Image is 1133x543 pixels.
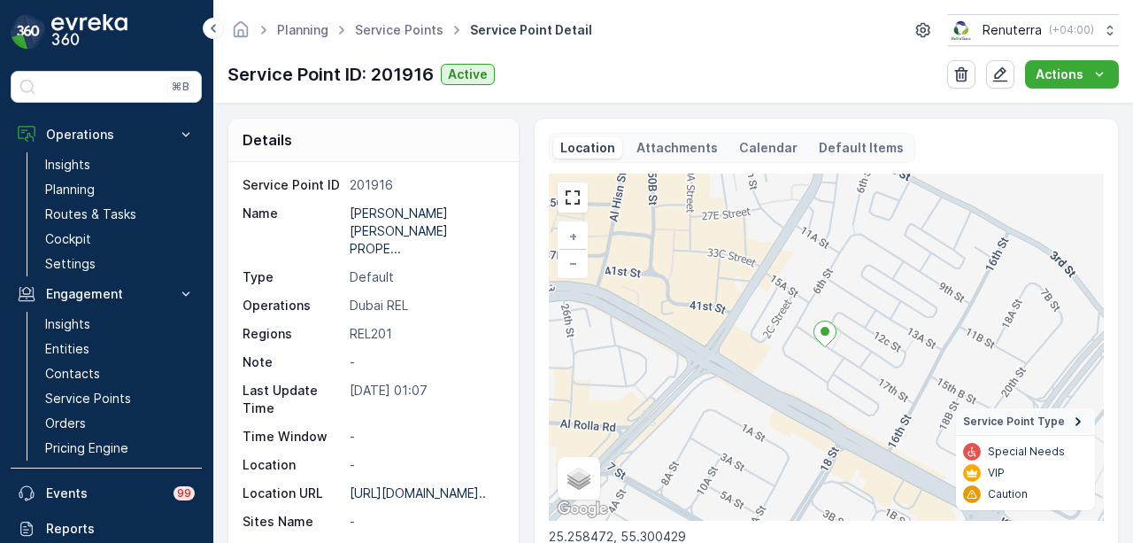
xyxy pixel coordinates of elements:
p: Last Update Time [243,382,343,417]
p: - [350,456,500,474]
p: - [350,353,500,371]
img: logo [11,14,46,50]
p: Orders [45,415,86,432]
p: Routes & Tasks [45,206,136,223]
p: Type [243,268,343,286]
p: Planning [45,181,95,198]
p: Renuterra [983,21,1042,39]
p: Cockpit [45,230,91,248]
p: Regions [243,325,343,343]
p: Contacts [45,365,100,383]
p: VIP [988,466,1005,480]
p: Special Needs [988,445,1065,459]
span: Service Point Type [963,415,1065,429]
p: 201916 [350,176,500,194]
a: View Fullscreen [559,184,586,211]
p: ( +04:00 ) [1049,23,1094,37]
a: Zoom Out [559,250,586,276]
p: - [350,513,500,531]
p: Location [560,139,615,157]
p: Service Points [45,390,131,407]
p: Reports [46,520,195,538]
p: [URL][DOMAIN_NAME].. [350,485,486,500]
button: Operations [11,117,202,152]
span: Service Point Detail [466,21,596,39]
a: Homepage [231,27,250,42]
p: Operations [243,297,343,314]
p: Default [350,268,500,286]
p: ⌘B [172,80,189,94]
img: logo_dark-DEwI_e13.png [51,14,127,50]
p: Service Point ID [243,176,343,194]
p: Service Point ID: 201916 [227,61,434,88]
span: − [569,255,578,270]
p: Pricing Engine [45,439,128,457]
p: Location URL [243,485,343,502]
a: Pricing Engine [38,436,202,461]
p: Settings [45,255,96,273]
p: [DATE] 01:07 [350,382,500,417]
img: Screenshot_2024-07-26_at_13.33.01.png [948,20,975,40]
p: REL201 [350,325,500,343]
p: Time Window [243,428,343,446]
a: Events99 [11,476,202,511]
button: Engagement [11,276,202,312]
p: Actions [1036,66,1083,83]
a: Cockpit [38,227,202,252]
a: Routes & Tasks [38,202,202,227]
span: + [569,229,577,244]
a: Orders [38,411,202,436]
p: Details [243,129,292,151]
p: Dubai REL [350,297,500,314]
a: Open this area in Google Maps (opens a new window) [553,498,612,521]
a: Entities [38,337,202,361]
p: Calendar [739,139,798,157]
a: Layers [559,459,598,498]
a: Insights [38,152,202,177]
p: Engagement [46,285,166,303]
p: Insights [45,315,90,333]
p: Active [448,66,488,83]
a: Service Points [355,22,443,37]
p: Entities [45,340,89,358]
p: Location [243,456,343,474]
p: 99 [177,486,191,500]
p: [PERSON_NAME] [PERSON_NAME] PROPE... [350,206,448,256]
p: Insights [45,156,90,174]
p: Default Items [819,139,904,157]
a: Zoom In [559,223,586,250]
button: Actions [1025,60,1119,89]
p: Caution [988,487,1028,501]
p: Note [243,353,343,371]
a: Planning [277,22,328,37]
p: Events [46,485,163,502]
img: Google [553,498,612,521]
a: Settings [38,252,202,276]
p: Name [243,205,343,258]
p: - [350,428,500,446]
a: Service Points [38,386,202,411]
p: Sites Name [243,513,343,531]
button: Active [441,64,495,85]
p: Attachments [636,139,718,157]
summary: Service Point Type [956,408,1095,436]
button: Renuterra(+04:00) [948,14,1119,46]
a: Contacts [38,361,202,386]
p: Operations [46,126,166,144]
a: Insights [38,312,202,337]
a: Planning [38,177,202,202]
